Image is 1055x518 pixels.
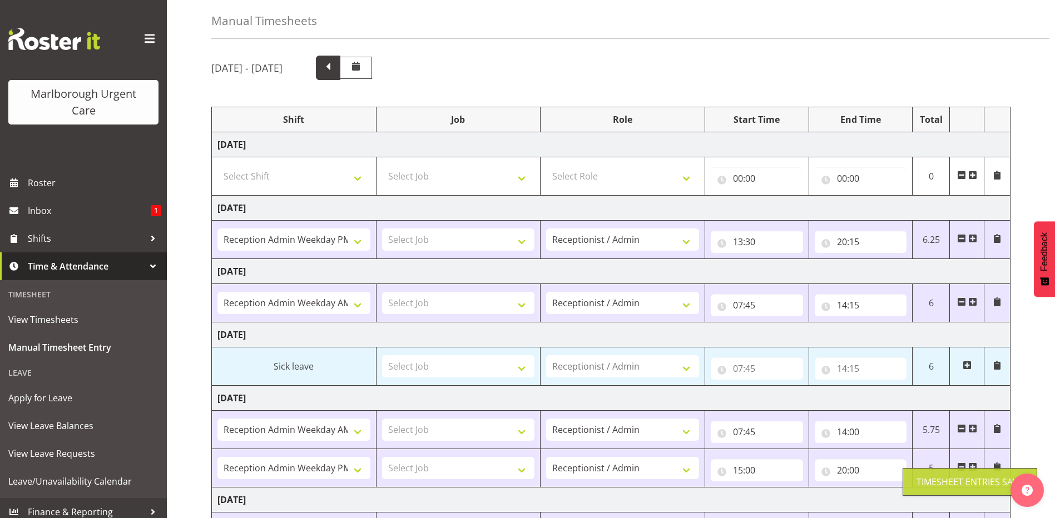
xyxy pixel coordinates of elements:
[711,421,803,443] input: Click to select...
[28,175,161,191] span: Roster
[3,412,164,440] a: View Leave Balances
[913,157,950,196] td: 0
[19,86,147,119] div: Marlborough Urgent Care
[28,230,145,247] span: Shifts
[212,132,1011,157] td: [DATE]
[3,361,164,384] div: Leave
[8,390,159,406] span: Apply for Leave
[3,384,164,412] a: Apply for Leave
[382,113,535,126] div: Job
[918,113,944,126] div: Total
[28,202,151,219] span: Inbox
[711,294,803,316] input: Click to select...
[711,231,803,253] input: Click to select...
[1039,232,1049,271] span: Feedback
[3,440,164,467] a: View Leave Requests
[151,205,161,216] span: 1
[913,347,950,386] td: 6
[8,339,159,356] span: Manual Timesheet Entry
[212,386,1011,411] td: [DATE]
[1022,485,1033,496] img: help-xxl-2.png
[212,196,1011,221] td: [DATE]
[28,258,145,275] span: Time & Attendance
[815,113,907,126] div: End Time
[815,231,907,253] input: Click to select...
[3,306,164,333] a: View Timesheets
[274,360,314,372] span: Sick leave
[913,449,950,487] td: 5
[913,284,950,322] td: 6
[913,411,950,449] td: 5.75
[211,62,283,74] h5: [DATE] - [DATE]
[8,417,159,434] span: View Leave Balances
[711,113,803,126] div: Start Time
[3,333,164,361] a: Manual Timesheet Entry
[3,283,164,306] div: Timesheet
[815,167,907,190] input: Click to select...
[913,221,950,259] td: 6.25
[917,475,1023,489] div: Timesheet Entries Save
[815,459,907,481] input: Click to select...
[212,322,1011,347] td: [DATE]
[711,459,803,481] input: Click to select...
[8,445,159,462] span: View Leave Requests
[211,14,317,27] h4: Manual Timesheets
[8,28,100,50] img: Rosterit website logo
[212,259,1011,284] td: [DATE]
[212,487,1011,512] td: [DATE]
[815,421,907,443] input: Click to select...
[217,113,370,126] div: Shift
[3,467,164,495] a: Leave/Unavailability Calendar
[711,167,803,190] input: Click to select...
[8,473,159,490] span: Leave/Unavailability Calendar
[1034,221,1055,297] button: Feedback - Show survey
[815,294,907,316] input: Click to select...
[546,113,699,126] div: Role
[8,311,159,328] span: View Timesheets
